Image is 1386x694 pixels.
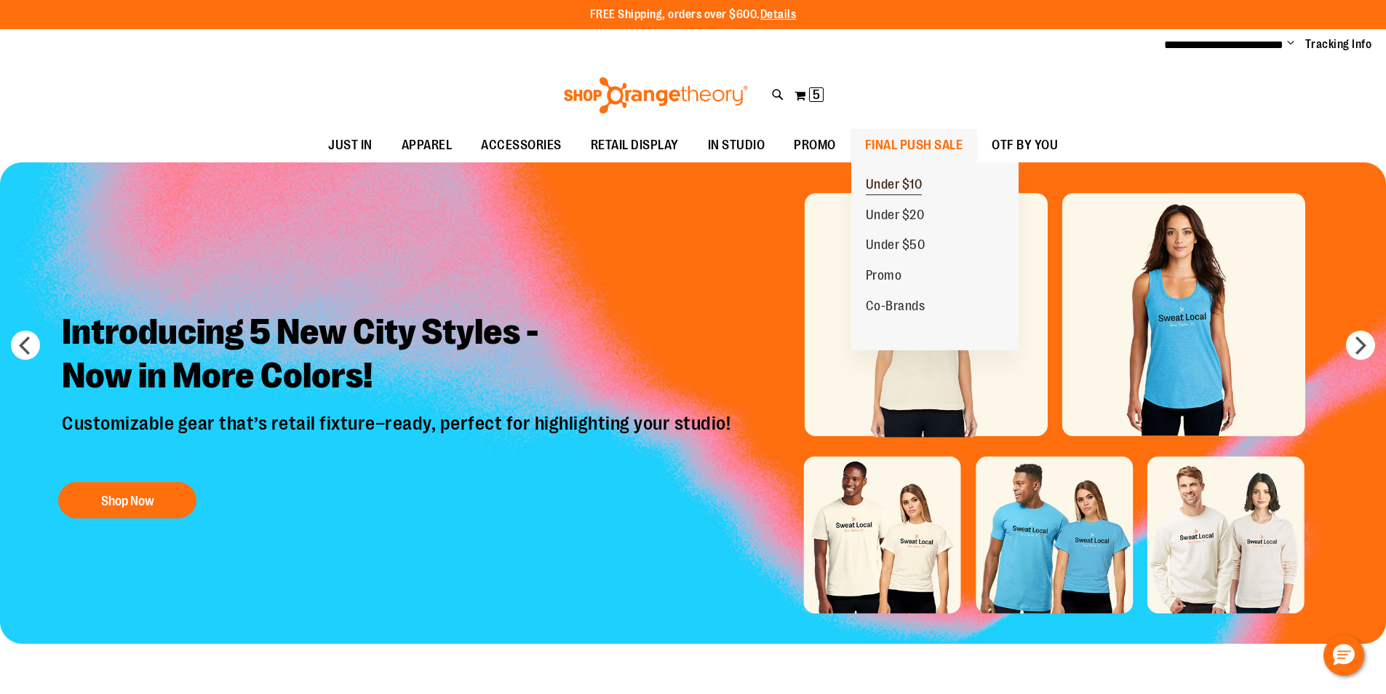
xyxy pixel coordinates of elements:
[1323,635,1364,676] button: Hello, have a question? Let’s chat.
[851,129,978,162] a: FINAL PUSH SALE
[866,177,923,195] span: Under $10
[992,129,1058,162] span: OTF BY YOU
[481,129,562,162] span: ACCESSORIES
[794,129,836,162] span: PROMO
[851,291,940,322] a: Co-Brands
[466,129,576,162] a: ACCESSORIES
[576,129,693,162] a: RETAIL DISPLAY
[1287,37,1294,52] button: Account menu
[387,129,467,162] a: APPAREL
[866,299,925,317] span: Co-Brands
[851,230,940,261] a: Under $50
[866,268,902,286] span: Promo
[851,200,939,231] a: Under $20
[314,129,387,162] a: JUST IN
[851,170,937,200] a: Under $10
[693,129,780,162] a: IN STUDIO
[851,162,1019,351] ul: FINAL PUSH SALE
[402,129,453,162] span: APPAREL
[328,129,373,162] span: JUST IN
[11,331,40,360] button: prev
[562,77,750,114] img: Shop Orangetheory
[51,299,745,525] a: Introducing 5 New City Styles -Now in More Colors! Customizable gear that’s retail fixture–ready,...
[779,129,851,162] a: PROMO
[977,129,1072,162] a: OTF BY YOU
[866,237,925,256] span: Under $50
[866,208,925,226] span: Under $20
[813,87,820,102] span: 5
[865,129,963,162] span: FINAL PUSH SALE
[58,482,196,518] button: Shop Now
[851,261,917,291] a: Promo
[590,7,797,23] p: FREE Shipping, orders over $600.
[760,8,797,21] a: Details
[708,129,765,162] span: IN STUDIO
[1305,36,1372,52] a: Tracking Info
[51,299,745,411] h2: Introducing 5 New City Styles - Now in More Colors!
[1346,331,1375,360] button: next
[51,411,745,467] p: Customizable gear that’s retail fixture–ready, perfect for highlighting your studio!
[591,129,679,162] span: RETAIL DISPLAY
